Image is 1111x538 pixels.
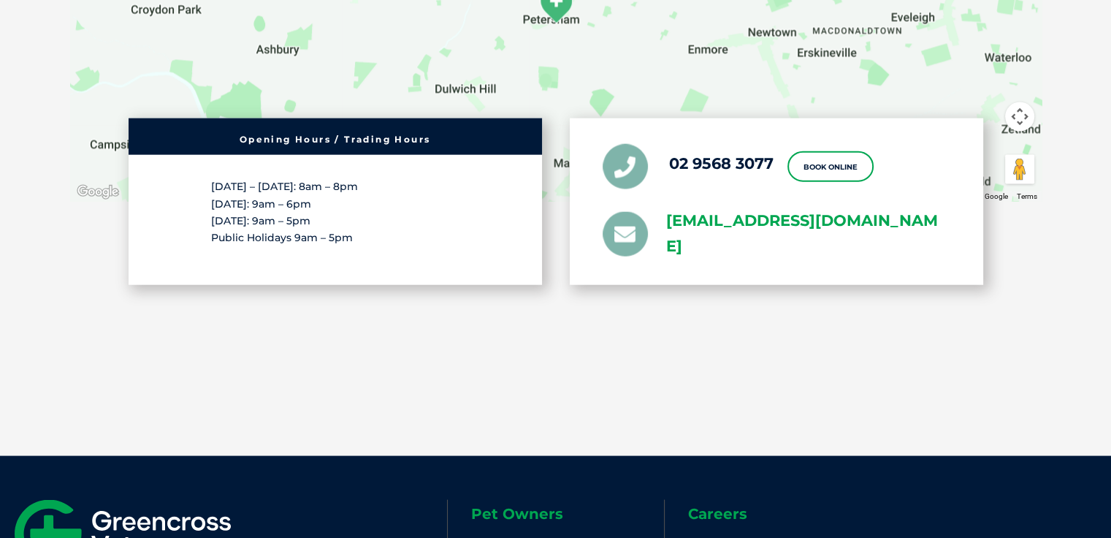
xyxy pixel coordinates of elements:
h6: Opening Hours / Trading Hours [136,134,535,143]
a: [EMAIL_ADDRESS][DOMAIN_NAME] [666,208,950,259]
a: 02 9568 3077 [669,154,774,173]
h6: Careers [688,506,880,520]
a: Book Online [787,151,874,181]
p: [DATE] – [DATE]: 8am – 8pm [DATE]: 9am – 6pm [DATE]: 9am – 5pm Public Holidays 9am – 5pm [211,178,459,246]
button: Map camera controls [1005,102,1034,131]
h6: Pet Owners [471,506,663,520]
